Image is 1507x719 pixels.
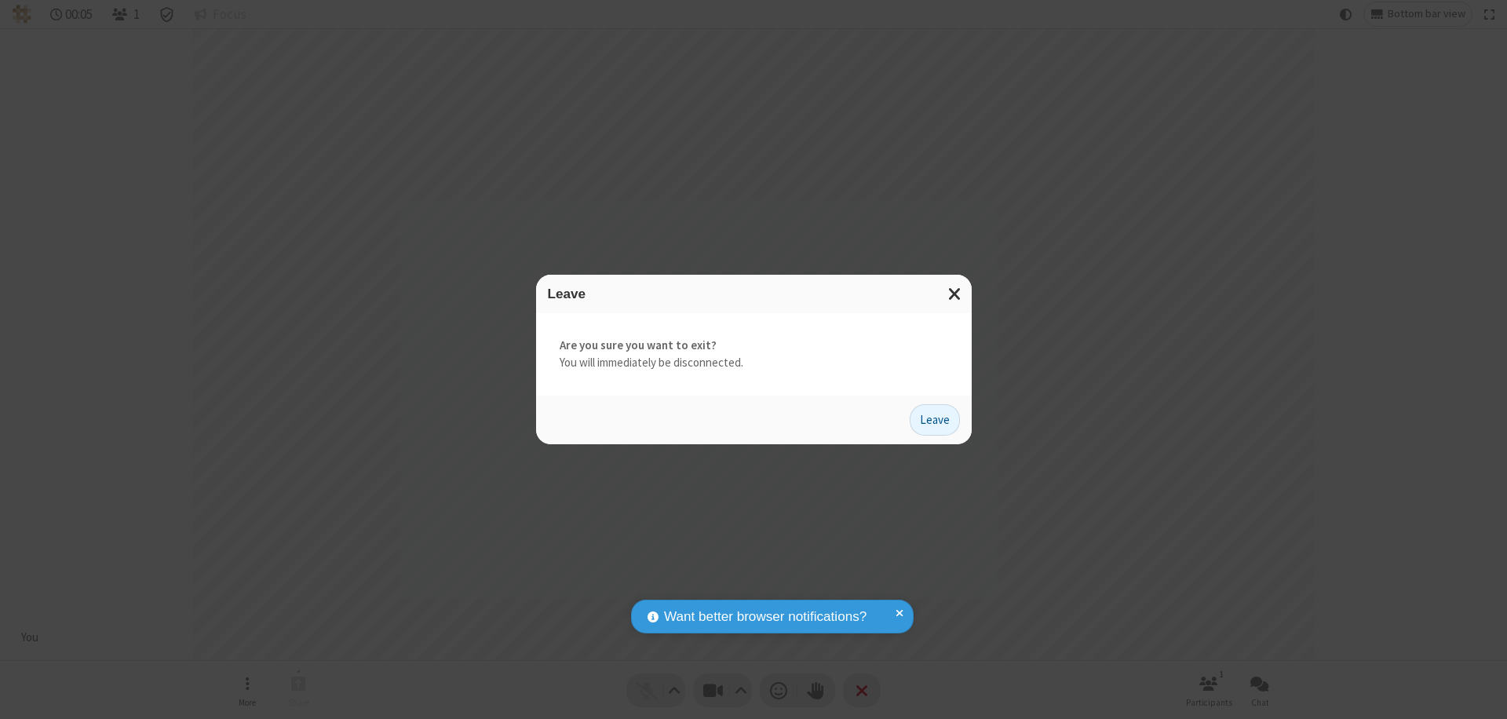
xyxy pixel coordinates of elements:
button: Close modal [939,275,972,313]
strong: Are you sure you want to exit? [560,337,948,355]
h3: Leave [548,287,960,301]
div: You will immediately be disconnected. [536,313,972,396]
span: Want better browser notifications? [664,607,867,627]
button: Leave [910,404,960,436]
